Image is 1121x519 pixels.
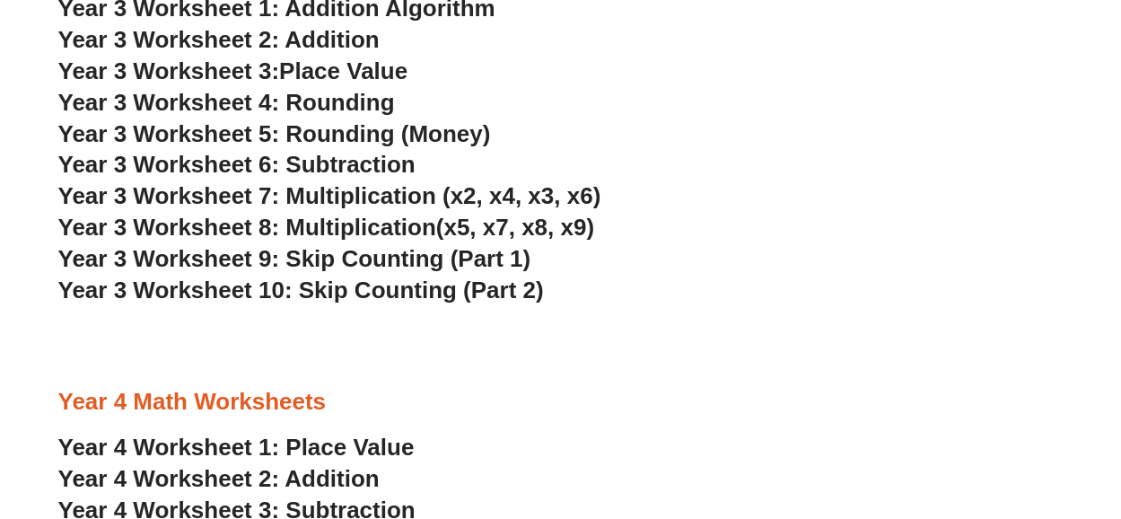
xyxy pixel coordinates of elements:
[58,151,416,178] a: Year 3 Worksheet 6: Subtraction
[58,214,436,241] span: Year 3 Worksheet 8: Multiplication
[58,465,380,492] a: Year 4 Worksheet 2: Addition
[58,214,594,241] a: Year 3 Worksheet 8: Multiplication(x5, x7, x8, x9)
[436,214,594,241] span: (x5, x7, x8, x9)
[58,57,280,84] span: Year 3 Worksheet 3:
[279,57,407,84] span: Place Value
[58,26,380,53] a: Year 3 Worksheet 2: Addition
[58,182,601,209] a: Year 3 Worksheet 7: Multiplication (x2, x4, x3, x6)
[58,57,408,84] a: Year 3 Worksheet 3:Place Value
[58,434,415,461] a: Year 4 Worksheet 1: Place Value
[58,120,491,147] a: Year 3 Worksheet 5: Rounding (Money)
[58,245,531,272] a: Year 3 Worksheet 9: Skip Counting (Part 1)
[58,387,1064,418] h3: Year 4 Math Worksheets
[58,89,395,116] a: Year 3 Worksheet 4: Rounding
[822,316,1121,519] iframe: Chat Widget
[58,277,544,303] a: Year 3 Worksheet 10: Skip Counting (Part 2)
